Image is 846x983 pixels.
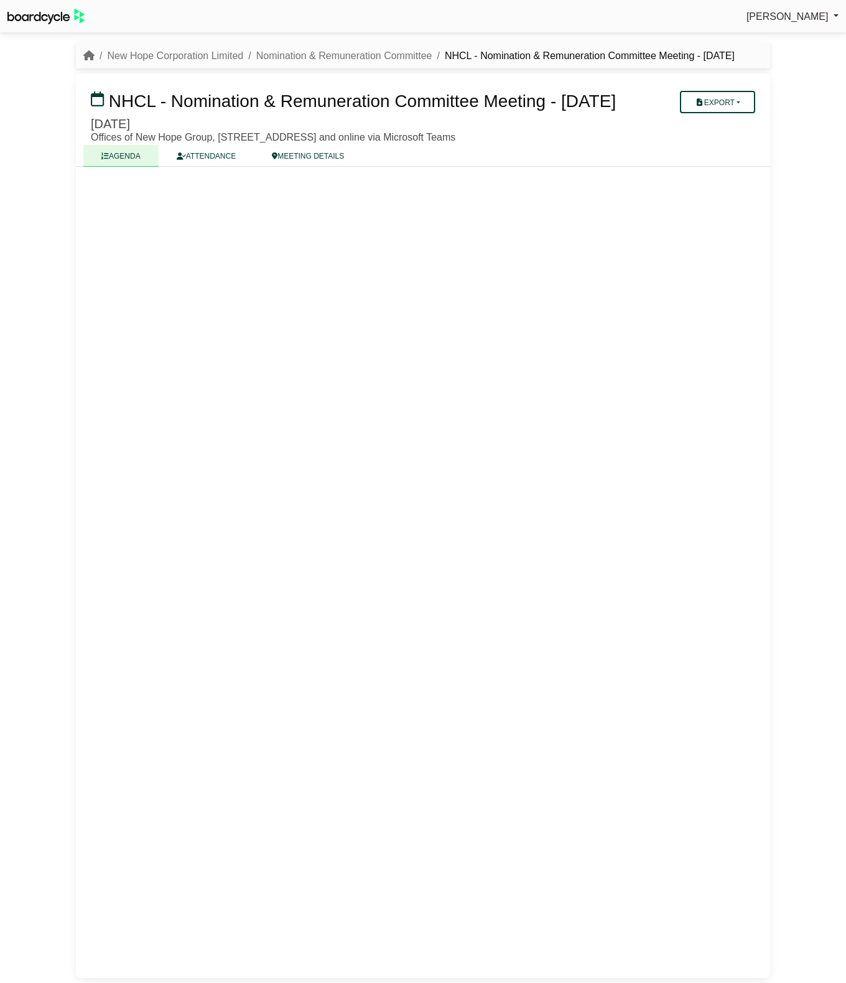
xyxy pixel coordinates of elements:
[256,50,432,61] a: Nomination & Remuneration Committee
[432,48,734,64] li: NHCL - Nomination & Remuneration Committee Meeting - [DATE]
[7,9,85,24] img: BoardcycleBlackGreen-aaafeed430059cb809a45853b8cf6d952af9d84e6e89e1f1685b34bfd5cb7d64.svg
[83,145,159,167] a: AGENDA
[159,145,254,167] a: ATTENDANCE
[746,9,839,25] a: [PERSON_NAME]
[91,132,455,142] span: Offices of New Hope Group, [STREET_ADDRESS] and online via Microsoft Teams
[109,91,616,111] span: NHCL - Nomination & Remuneration Committee Meeting - [DATE]
[746,11,829,22] span: [PERSON_NAME]
[254,145,362,167] a: MEETING DETAILS
[107,50,243,61] a: New Hope Corporation Limited
[91,116,130,131] div: [DATE]
[680,91,755,113] button: Export
[83,48,735,64] nav: breadcrumb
